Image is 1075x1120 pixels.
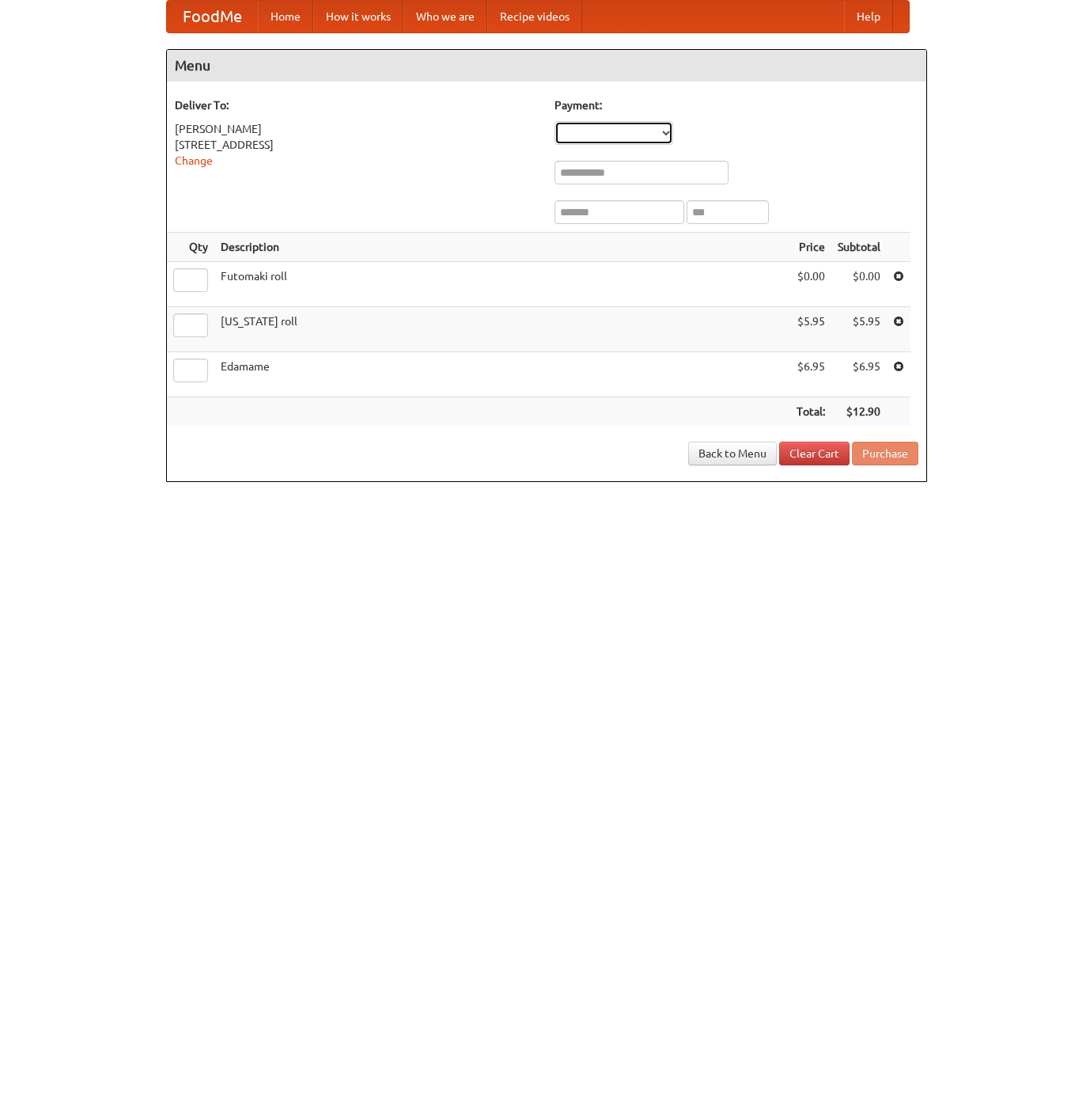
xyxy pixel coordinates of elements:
div: [STREET_ADDRESS] [175,137,539,153]
td: $6.95 [790,352,831,397]
td: $0.00 [831,262,887,307]
td: $0.00 [790,262,831,307]
a: Clear Cart [779,442,850,465]
div: [PERSON_NAME] [175,121,539,137]
a: How it works [313,1,403,32]
a: Back to Menu [688,442,777,465]
td: Edamame [214,352,790,397]
a: Change [175,154,213,167]
td: $5.95 [790,307,831,352]
th: Qty [167,233,214,262]
h4: Menu [167,50,926,82]
td: $6.95 [831,352,887,397]
th: Description [214,233,790,262]
button: Purchase [852,442,918,465]
h5: Deliver To: [175,97,539,113]
td: Futomaki roll [214,262,790,307]
th: Price [790,233,831,262]
th: $12.90 [831,397,887,427]
td: [US_STATE] roll [214,307,790,352]
th: Subtotal [831,233,887,262]
a: Help [844,1,893,32]
a: Home [258,1,313,32]
a: Recipe videos [487,1,582,32]
a: FoodMe [167,1,258,32]
th: Total: [790,397,831,427]
h5: Payment: [555,97,918,113]
a: Who we are [403,1,487,32]
td: $5.95 [831,307,887,352]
